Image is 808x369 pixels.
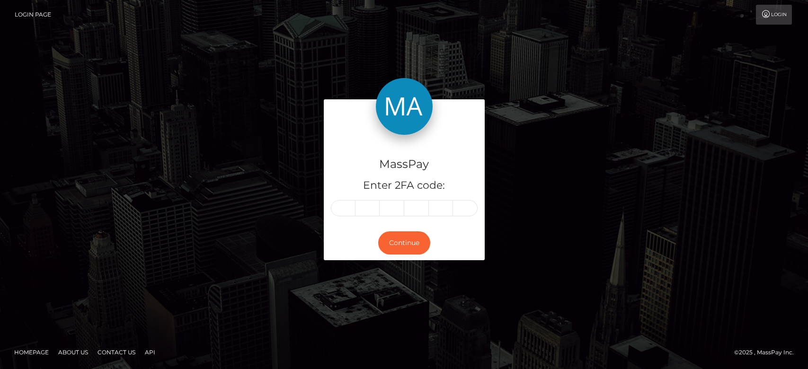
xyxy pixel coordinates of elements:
[10,345,53,360] a: Homepage
[331,178,478,193] h5: Enter 2FA code:
[734,347,801,358] div: © 2025 , MassPay Inc.
[378,231,430,255] button: Continue
[15,5,51,25] a: Login Page
[94,345,139,360] a: Contact Us
[376,78,433,135] img: MassPay
[141,345,159,360] a: API
[331,156,478,173] h4: MassPay
[756,5,792,25] a: Login
[54,345,92,360] a: About Us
